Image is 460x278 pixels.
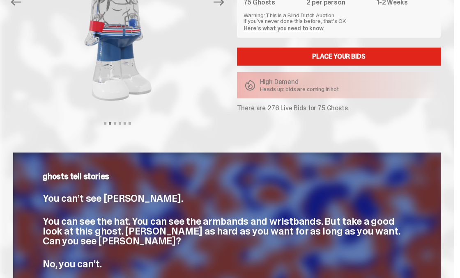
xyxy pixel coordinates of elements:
button: View slide 3 [114,122,116,125]
a: Here's what you need to know [244,25,324,32]
span: You can’t see [PERSON_NAME]. [43,192,183,205]
p: High Demand [260,79,339,85]
span: No, you can’t. [43,257,102,270]
button: View slide 1 [104,122,106,125]
button: View slide 6 [129,122,131,125]
p: There are 276 Live Bids for 75 Ghosts. [237,105,441,112]
p: Heads up: bids are coming in hot [260,86,339,92]
p: ghosts tell stories [43,172,411,180]
span: You can see the hat. You can see the armbands and wristbands. But take a good look at this ghost.... [43,215,400,247]
button: View slide 5 [124,122,126,125]
p: Warning: This is a Blind Dutch Auction. If you’ve never done this before, that’s OK. [244,12,435,24]
a: Place your Bids [237,48,441,66]
button: View slide 2 [109,122,111,125]
button: View slide 4 [119,122,121,125]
